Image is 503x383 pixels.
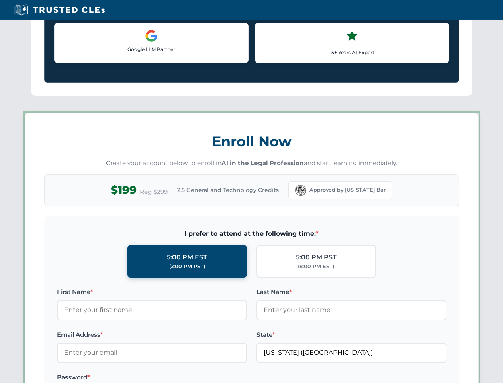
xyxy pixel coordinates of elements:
strong: AI in the Legal Profession [221,159,304,167]
input: Enter your first name [57,300,247,320]
img: Trusted CLEs [12,4,107,16]
span: Reg $299 [140,187,168,197]
div: (2:00 PM PST) [169,263,205,270]
label: Last Name [256,287,446,297]
div: (8:00 PM EST) [298,263,334,270]
img: Florida Bar [295,185,306,196]
div: 5:00 PM PST [296,252,337,263]
input: Enter your last name [256,300,446,320]
h3: Enroll Now [44,129,459,154]
div: 5:00 PM EST [167,252,207,263]
span: 2.5 General and Technology Credits [177,186,279,194]
p: Google LLM Partner [61,45,242,53]
span: I prefer to attend at the following time: [57,229,446,239]
input: Enter your email [57,343,247,363]
label: State [256,330,446,340]
p: Create your account below to enroll in and start learning immediately. [44,159,459,168]
span: Approved by [US_STATE] Bar [309,186,386,194]
img: Google [145,30,158,42]
input: Florida (FL) [256,343,446,363]
label: Email Address [57,330,247,340]
label: First Name [57,287,247,297]
label: Password [57,373,247,382]
p: 15+ Years AI Expert [262,49,442,56]
span: $199 [111,181,137,199]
